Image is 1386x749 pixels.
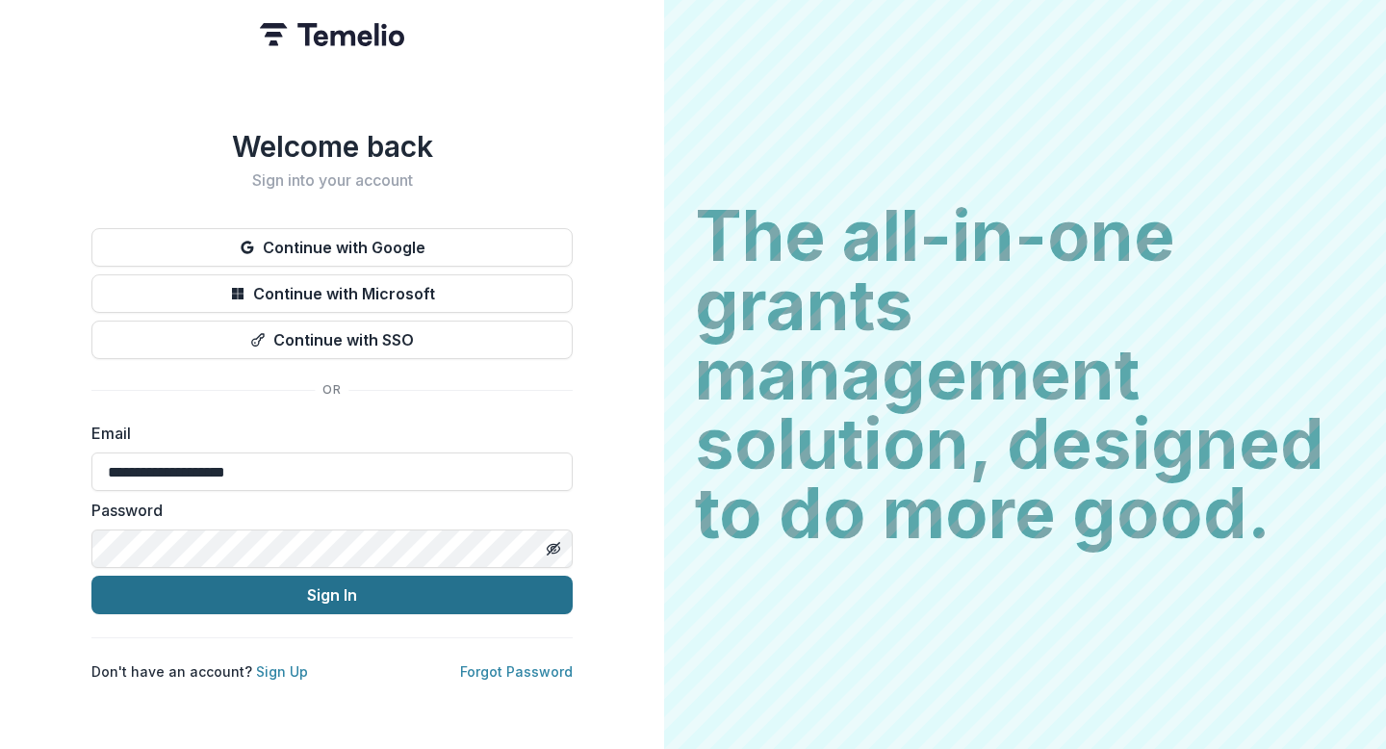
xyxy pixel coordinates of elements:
[91,422,561,445] label: Email
[91,274,573,313] button: Continue with Microsoft
[460,663,573,680] a: Forgot Password
[91,321,573,359] button: Continue with SSO
[91,661,308,682] p: Don't have an account?
[538,533,569,564] button: Toggle password visibility
[91,129,573,164] h1: Welcome back
[260,23,404,46] img: Temelio
[256,663,308,680] a: Sign Up
[91,499,561,522] label: Password
[91,171,573,190] h2: Sign into your account
[91,576,573,614] button: Sign In
[91,228,573,267] button: Continue with Google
